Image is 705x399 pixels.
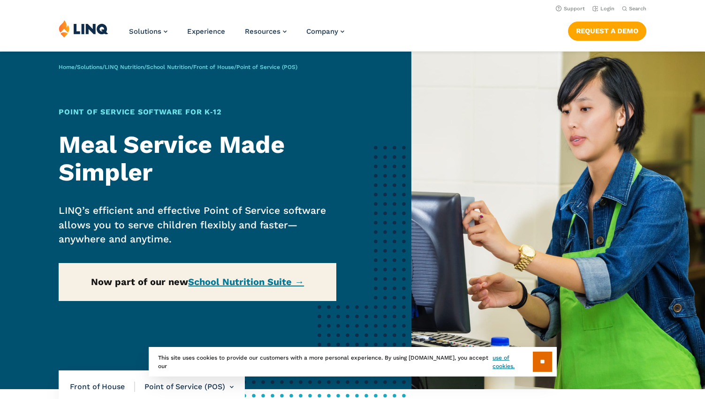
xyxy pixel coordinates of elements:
a: Front of House [193,64,234,70]
a: Support [556,6,585,12]
a: School Nutrition [146,64,191,70]
span: Resources [245,27,280,36]
a: LINQ Nutrition [105,64,144,70]
span: / / / / / [59,64,297,70]
span: Search [629,6,646,12]
a: Solutions [77,64,102,70]
img: Point of Service Banner [411,52,705,389]
nav: Primary Navigation [129,20,344,51]
nav: Button Navigation [568,20,646,40]
span: Solutions [129,27,161,36]
strong: Now part of our new [91,276,304,287]
a: Experience [187,27,225,36]
a: Resources [245,27,287,36]
a: Solutions [129,27,167,36]
p: LINQ’s efficient and effective Point of Service software allows you to serve children flexibly an... [59,203,336,246]
strong: Meal Service Made Simpler [59,130,285,187]
h1: Point of Service Software for K‑12 [59,106,336,118]
span: Point of Service (POS) [236,64,297,70]
img: LINQ | K‑12 Software [59,20,108,38]
span: Company [306,27,338,36]
a: use of cookies. [493,354,532,370]
a: Company [306,27,344,36]
a: Request a Demo [568,22,646,40]
a: Login [592,6,614,12]
button: Open Search Bar [622,5,646,12]
a: Home [59,64,75,70]
div: This site uses cookies to provide our customers with a more personal experience. By using [DOMAIN... [149,347,557,376]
